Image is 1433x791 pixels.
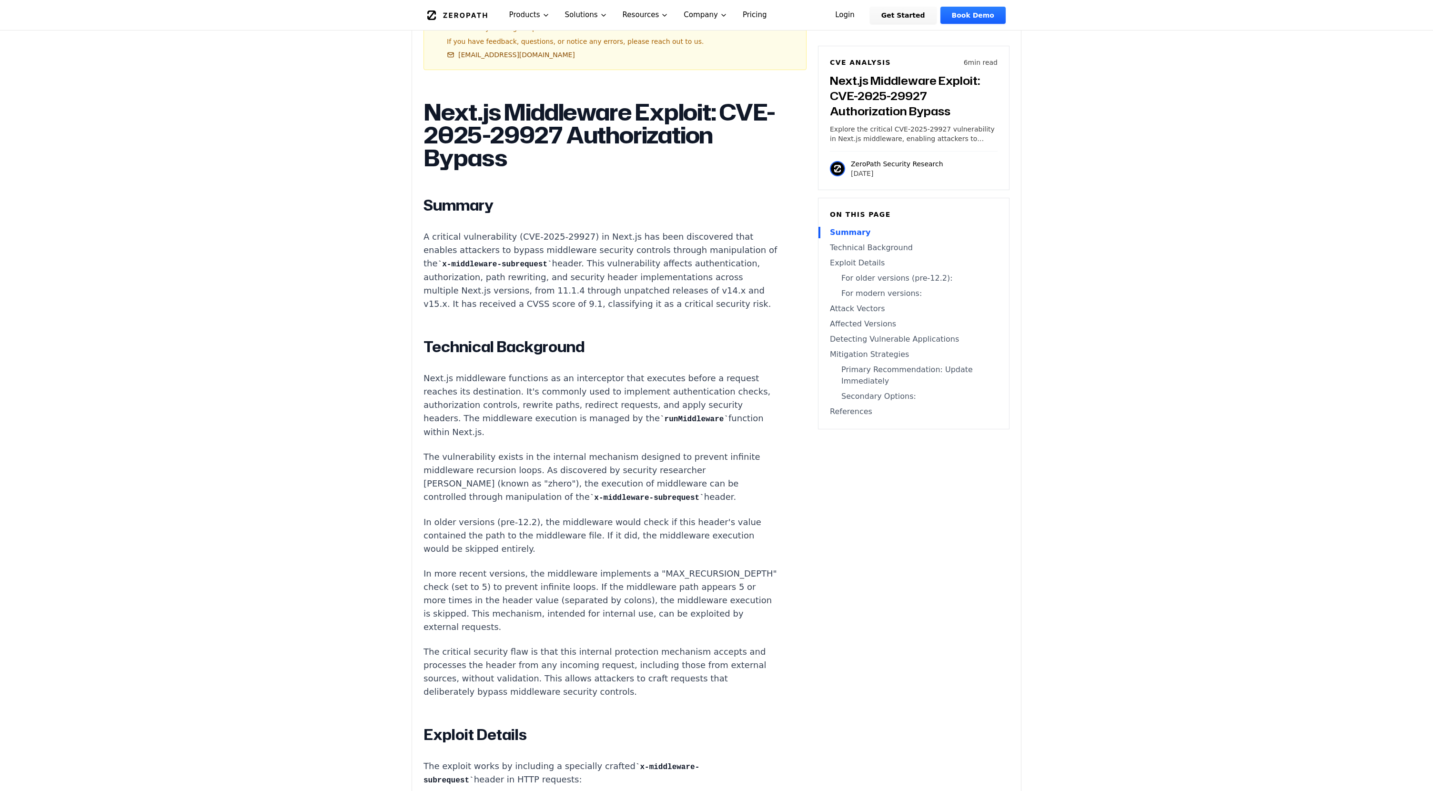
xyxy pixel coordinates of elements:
[851,169,943,178] p: [DATE]
[830,73,998,119] h3: Next.js Middleware Exploit: CVE-2025-29927 Authorization Bypass
[830,318,998,330] a: Affected Versions
[964,58,998,67] p: 6 min read
[830,364,998,387] a: Primary Recommendation: Update Immediately
[424,196,778,215] h2: Summary
[830,257,998,269] a: Exploit Details
[830,406,998,417] a: References
[830,227,998,238] a: Summary
[830,161,845,176] img: ZeroPath Security Research
[424,567,778,634] p: In more recent versions, the middleware implements a "MAX_RECURSION_DEPTH" check (set to 5) to pr...
[447,50,575,60] a: [EMAIL_ADDRESS][DOMAIN_NAME]
[424,645,778,699] p: The critical security flaw is that this internal protection mechanism accepts and processes the h...
[830,210,998,219] h6: On this page
[940,7,1006,24] a: Book Demo
[830,273,998,284] a: For older versions (pre-12.2):
[424,230,778,311] p: A critical vulnerability (CVE-2025-29927) in Next.js has been discovered that enables attackers t...
[830,391,998,402] a: Secondary Options:
[424,101,778,169] h1: Next.js Middleware Exploit: CVE-2025-29927 Authorization Bypass
[424,337,778,356] h2: Technical Background
[447,37,798,46] p: If you have feedback, questions, or notice any errors, please reach out to us.
[424,516,778,556] p: In older versions (pre-12.2), the middleware would check if this header's value contained the pat...
[424,450,778,504] p: The vulnerability exists in the internal mechanism designed to prevent infinite middleware recurs...
[424,372,778,439] p: Next.js middleware functions as an interceptor that executes before a request reaches its destina...
[830,58,891,67] h6: CVE Analysis
[870,7,937,24] a: Get Started
[438,260,552,269] code: x-middleware-subrequest
[424,760,778,787] p: The exploit works by including a specially crafted header in HTTP requests:
[830,303,998,314] a: Attack Vectors
[830,242,998,254] a: Technical Background
[851,159,943,169] p: ZeroPath Security Research
[830,349,998,360] a: Mitigation Strategies
[590,494,704,502] code: x-middleware-subrequest
[830,288,998,299] a: For modern versions:
[660,415,728,424] code: runMiddleware
[830,334,998,345] a: Detecting Vulnerable Applications
[424,725,778,744] h2: Exploit Details
[824,7,866,24] a: Login
[830,124,998,143] p: Explore the critical CVE-2025-29927 vulnerability in Next.js middleware, enabling attackers to by...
